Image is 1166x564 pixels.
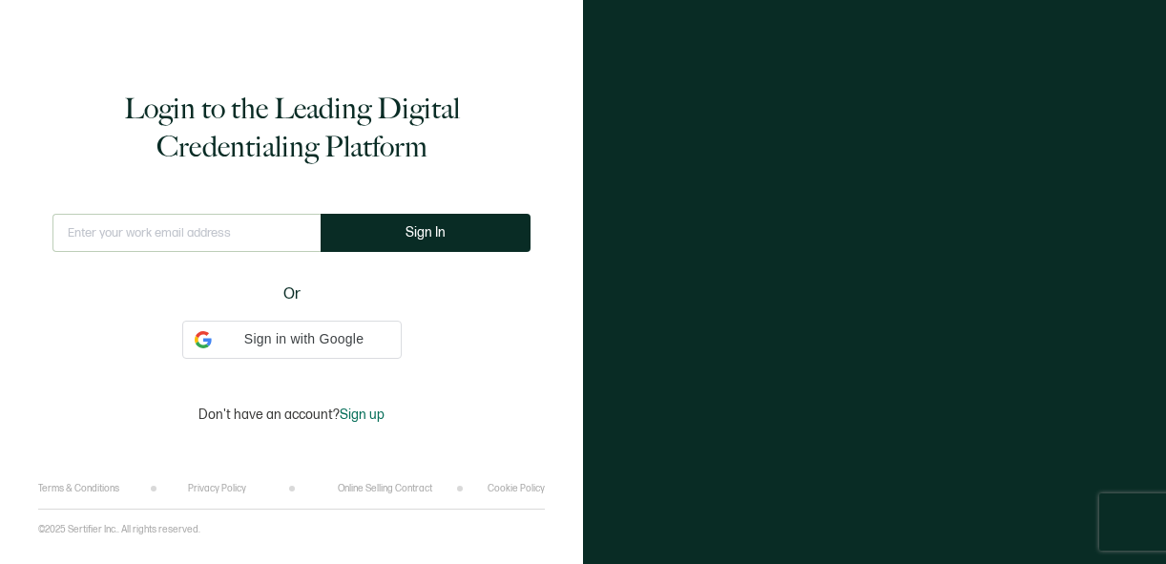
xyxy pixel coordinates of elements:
input: Enter your work email address [52,214,321,252]
span: Sign in with Google [219,329,389,349]
a: Cookie Policy [488,483,545,494]
button: Sign In [321,214,531,252]
span: Or [283,282,301,306]
span: Sign In [406,225,446,240]
h1: Login to the Leading Digital Credentialing Platform [52,90,531,166]
a: Online Selling Contract [338,483,432,494]
p: ©2025 Sertifier Inc.. All rights reserved. [38,524,200,535]
p: Don't have an account? [198,407,385,423]
span: Sign up [340,407,385,423]
a: Privacy Policy [188,483,246,494]
div: Sign in with Google [182,321,402,359]
a: Terms & Conditions [38,483,119,494]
